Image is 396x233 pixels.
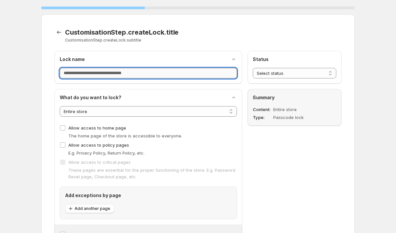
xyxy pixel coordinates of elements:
[65,38,259,43] p: CustomisationStep.createLock.subtitle
[68,160,131,165] span: Allow access to critical pages
[273,114,319,121] dd: Passcode lock
[65,28,179,36] span: CustomisationStep.createLock.title
[253,106,272,113] dt: Content :
[60,56,85,63] h2: Lock name
[65,192,231,199] h2: Add exceptions by page
[68,142,129,148] span: Allow access to policy pages
[68,167,235,179] span: These pages are essential for the proper functioning of the store. E.g. Password Reset page, Chec...
[75,206,110,211] span: Add another page
[60,94,121,101] h2: What do you want to lock?
[68,150,145,156] span: E.g. Privacy Policy, Return Policy, etc.
[253,94,336,101] h2: Summary
[68,125,126,131] span: Allow access to home page
[253,56,336,63] h2: Status
[65,204,114,213] button: Add another page
[273,106,319,113] dd: Entire store
[253,114,272,121] dt: Type :
[68,133,182,138] span: The home page of the store is accessible to everyone.
[54,28,64,37] button: CustomisationStep.backToTemplates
